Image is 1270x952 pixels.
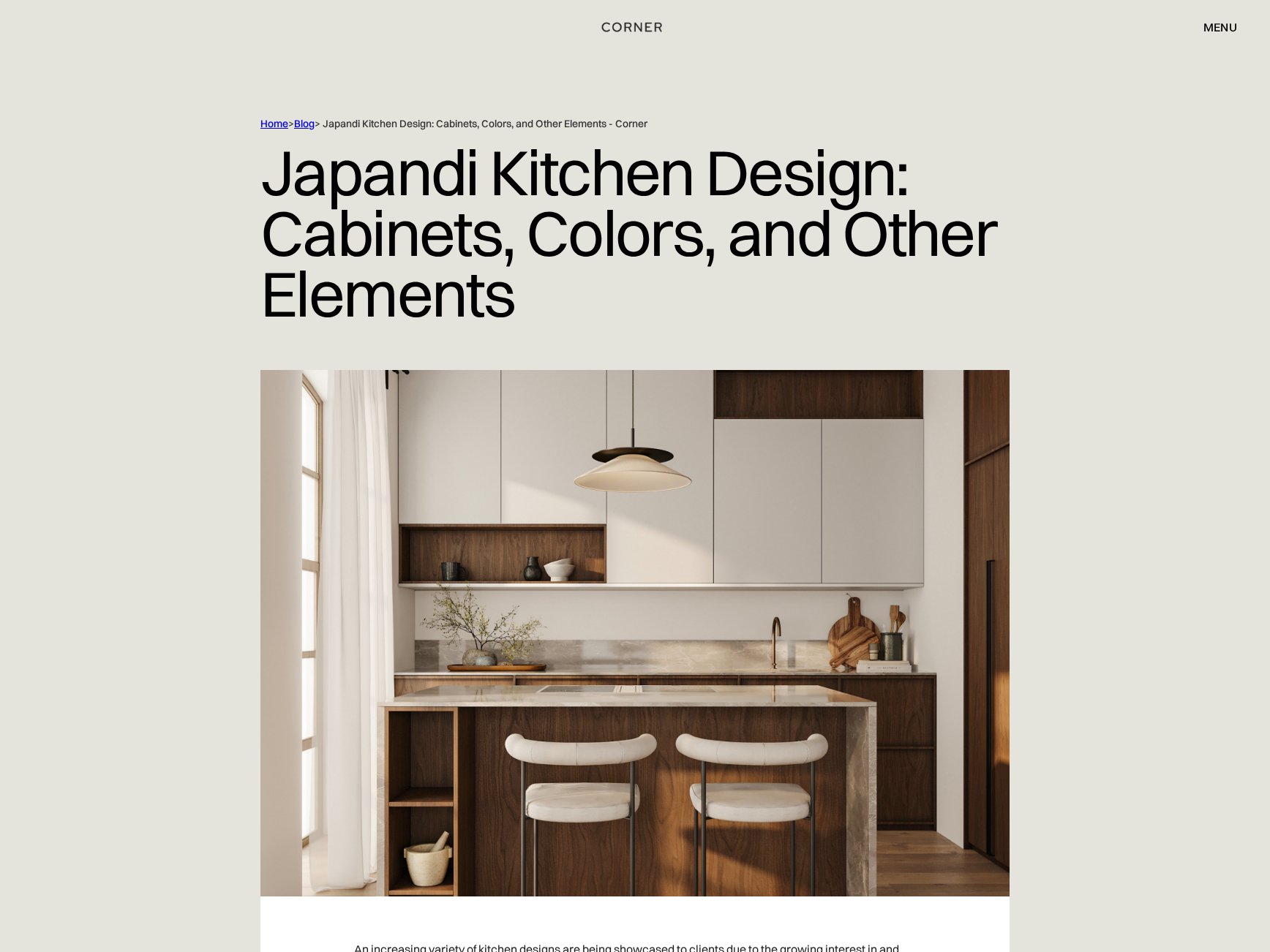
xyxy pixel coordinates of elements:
div: menu [1189,15,1237,39]
a: home [563,18,706,37]
div: > > Japandi Kitchen Design: Cabinets, Colors, and Other Elements - Corner [260,117,948,131]
h1: Japandi Kitchen Design: Cabinets, Colors, and Other Elements [260,131,1010,335]
div: menu [1203,21,1237,33]
a: Home [260,117,288,130]
a: Blog [294,117,315,130]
